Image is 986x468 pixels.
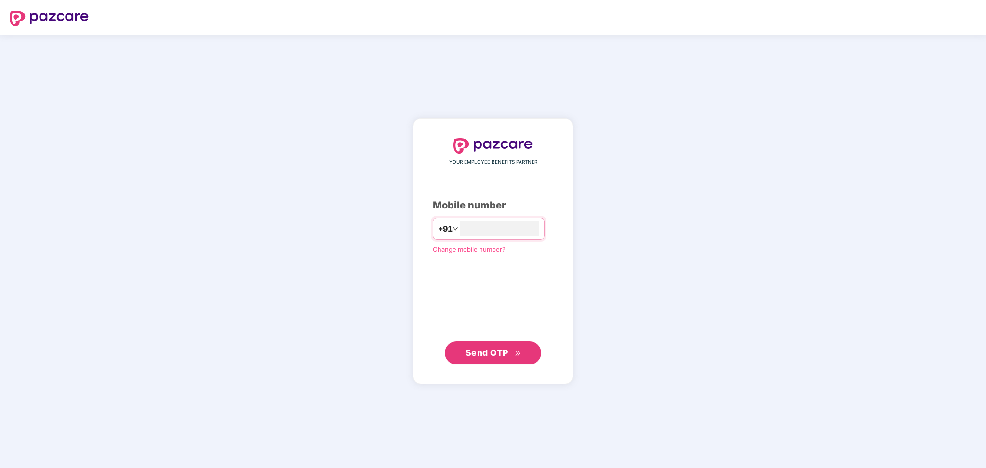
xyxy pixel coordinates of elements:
[453,138,533,154] img: logo
[10,11,89,26] img: logo
[453,226,458,232] span: down
[449,158,537,166] span: YOUR EMPLOYEE BENEFITS PARTNER
[433,246,506,253] a: Change mobile number?
[466,348,508,358] span: Send OTP
[433,198,553,213] div: Mobile number
[445,341,541,364] button: Send OTPdouble-right
[438,223,453,235] span: +91
[515,351,521,357] span: double-right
